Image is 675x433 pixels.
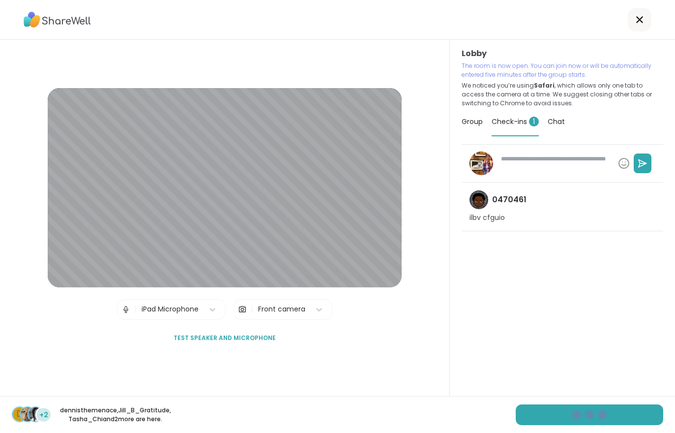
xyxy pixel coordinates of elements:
img: Tasha_Chi [29,407,42,421]
span: d [17,408,23,421]
button: Test speaker and microphone [170,328,280,348]
h4: 0470461 [492,194,527,205]
span: Test speaker and microphone [174,334,276,342]
span: Check-ins [492,117,539,126]
span: Chat [548,117,565,126]
p: The room is now open. You can join now or will be automatically entered five minutes after the gr... [462,62,663,79]
img: 0470461 [470,190,488,209]
p: ilbv cfguio [470,213,505,223]
b: Safari [534,81,555,90]
img: ShareWell Logo [24,8,91,31]
img: Jill_B_Gratitude [21,407,34,421]
p: We noticed you’re using , which allows only one tab to access the camera at a time. We suggest cl... [462,81,663,108]
div: iPad Microphone [142,304,199,314]
p: dennisthemenace , Jill_B_Gratitude , Tasha_Chi and 2 more are here. [60,406,170,424]
img: AmberWolffWizard [470,152,493,175]
span: Group [462,117,483,126]
span: | [134,300,137,319]
img: Microphone [121,300,130,319]
img: Camera [238,300,247,319]
span: 1 [529,117,539,126]
div: Front camera [258,304,305,314]
span: +2 [39,410,48,420]
h3: Lobby [462,48,663,60]
span: | [251,300,253,319]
